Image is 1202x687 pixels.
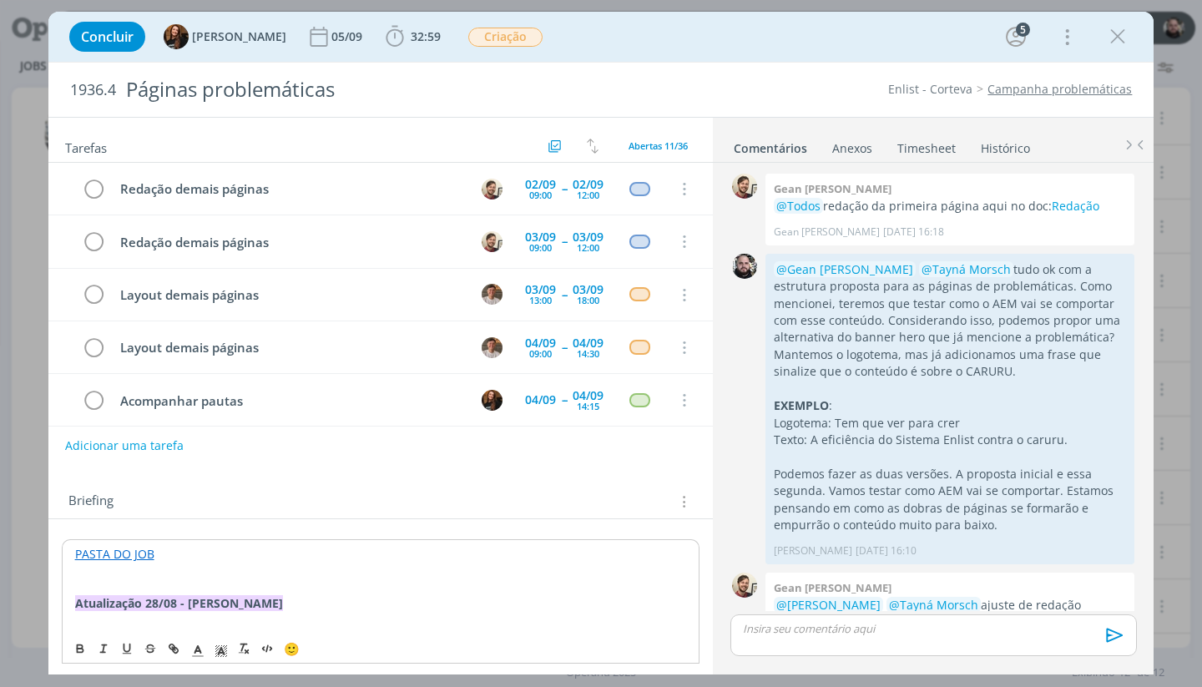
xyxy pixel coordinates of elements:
a: Timesheet [896,133,957,157]
span: 1936.4 [70,81,116,99]
span: @Tayná Morsch [922,261,1011,277]
button: 🙂 [280,639,303,659]
div: 03/09 [525,284,556,296]
div: dialog [48,12,1154,674]
span: -- [562,289,567,301]
a: Histórico [980,133,1031,157]
img: G [732,573,757,598]
b: Gean [PERSON_NAME] [774,580,891,595]
img: G [482,231,503,252]
p: Podemos fazer as duas versões. A proposta inicial e essa segunda. Vamos testar como AEM vai se co... [774,466,1126,534]
div: 5 [1016,23,1030,37]
p: tudo ok com a estrutura proposta para as páginas de problemáticas. Como mencionei, teremos que te... [774,261,1126,381]
span: Concluir [81,30,134,43]
p: redação da primeira página aqui no doc: [774,198,1126,215]
p: : [774,397,1126,414]
span: - Tamanho do banner no topo – cliente achou muito grande, verificar se ele pode ser mais baixinho... [75,629,654,661]
p: Logotema: Tem que ver para crer [774,415,1126,432]
div: 14:30 [577,349,599,358]
div: 18:00 [577,296,599,305]
img: T [482,284,503,305]
div: Anexos [832,140,872,157]
span: Tarefas [65,136,107,156]
div: Acompanhar pautas [114,391,467,412]
div: Redação demais páginas [114,232,467,253]
div: 05/09 [331,31,366,43]
div: 04/09 [525,337,556,349]
img: G [482,179,503,200]
div: Páginas problemáticas [119,69,683,110]
button: G [479,229,504,254]
button: T [479,335,504,360]
span: Cor do Texto [186,639,210,659]
span: Criação [468,28,543,47]
a: Enlist - Corteva [888,81,972,97]
span: -- [562,235,567,247]
span: [DATE] 16:10 [856,543,917,558]
div: 04/09 [525,394,556,406]
button: Criação [467,27,543,48]
img: G [732,174,757,199]
button: 32:59 [381,23,445,50]
div: 09:00 [529,243,552,252]
b: Gean [PERSON_NAME] [774,181,891,196]
a: Comentários [733,133,808,157]
p: [PERSON_NAME] [774,543,852,558]
span: @[PERSON_NAME] [776,597,881,613]
div: 02/09 [525,179,556,190]
span: @Tayná Morsch [889,597,978,613]
span: [DATE] 16:18 [883,225,944,240]
div: 04/09 [573,337,604,349]
img: T [164,24,189,49]
span: 🙂 [284,640,300,657]
p: Gean [PERSON_NAME] [774,225,880,240]
span: -- [562,341,567,353]
a: Redação [1052,198,1099,214]
button: Adicionar uma tarefa [64,431,184,461]
img: T [482,390,503,411]
span: @Gean [PERSON_NAME] [776,261,913,277]
span: [PERSON_NAME] [192,31,286,43]
div: 14:15 [577,402,599,411]
img: arrow-down-up.svg [587,139,598,154]
div: Redação demais páginas [114,179,467,200]
a: PASTA DO JOB [75,546,154,562]
div: 03/09 [573,284,604,296]
span: 32:59 [411,28,441,44]
div: 03/09 [573,231,604,243]
span: Briefing [68,491,114,513]
button: 5 [1003,23,1029,50]
div: Layout demais páginas [114,337,467,358]
div: 09:00 [529,190,552,200]
span: Cor de Fundo [210,639,233,659]
span: Abertas 11/36 [629,139,688,152]
div: 12:00 [577,243,599,252]
div: 02/09 [573,179,604,190]
div: 04/09 [573,390,604,402]
span: -- [562,183,567,194]
strong: Atualização 28/08 - [PERSON_NAME] [75,595,283,611]
button: T [479,282,504,307]
p: ajuste de redação (segunda opção do banner hero com texto) no doc: [774,597,1126,631]
button: T[PERSON_NAME] [164,24,286,49]
span: -- [562,394,567,406]
p: Texto: A eficiência do Sistema Enlist contra o caruru. [774,432,1126,448]
button: Concluir [69,22,145,52]
span: @Todos [776,198,821,214]
img: T [482,337,503,358]
strong: EXEMPLO [774,397,829,413]
div: 12:00 [577,190,599,200]
div: 09:00 [529,349,552,358]
img: G [732,254,757,279]
button: T [479,387,504,412]
div: Layout demais páginas [114,285,467,306]
a: Campanha problemáticas [987,81,1132,97]
div: 03/09 [525,231,556,243]
div: 13:00 [529,296,552,305]
button: G [479,176,504,201]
